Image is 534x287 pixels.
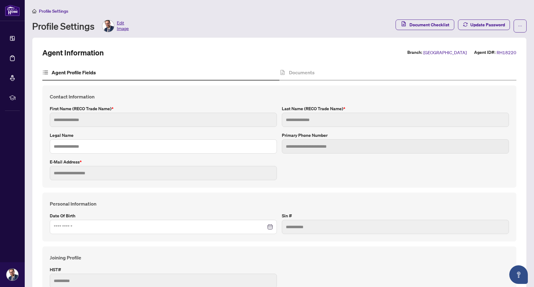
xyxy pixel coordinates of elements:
button: Update Password [458,20,510,30]
h4: Joining Profile [50,254,509,261]
button: Document Checklist [396,20,454,30]
label: Primary Phone Number [282,132,509,139]
img: Profile Icon [102,20,114,32]
h4: Personal Information [50,200,509,207]
label: Branch: [407,49,422,56]
span: home [32,9,36,13]
span: [GEOGRAPHIC_DATA] [423,49,467,56]
span: RH18220 [497,49,516,56]
label: Sin # [282,212,509,219]
span: Document Checklist [409,20,449,30]
img: logo [5,5,20,16]
label: Legal Name [50,132,277,139]
label: Agent ID#: [474,49,495,56]
div: Profile Settings [32,20,129,32]
h2: Agent Information [42,48,104,58]
h4: Contact Information [50,93,509,100]
label: First Name (RECO Trade Name) [50,105,277,112]
h4: Documents [289,69,315,76]
h4: Agent Profile Fields [52,69,96,76]
label: E-mail Address [50,159,277,165]
span: Update Password [470,20,505,30]
button: Open asap [509,265,528,284]
span: ellipsis [518,24,522,28]
label: HST# [50,266,277,273]
span: Edit Image [117,20,129,32]
img: Profile Icon [6,269,18,280]
label: Date of Birth [50,212,277,219]
span: Profile Settings [39,8,68,14]
label: Last Name (RECO Trade Name) [282,105,509,112]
